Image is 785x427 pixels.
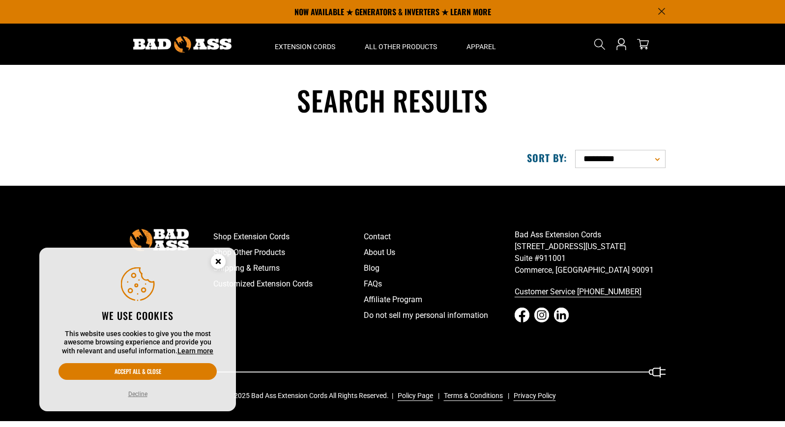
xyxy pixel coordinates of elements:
[133,36,232,53] img: Bad Ass Extension Cords
[125,389,150,399] button: Decline
[213,229,364,245] a: Shop Extension Cords
[213,245,364,260] a: Shop Other Products
[527,151,567,164] label: Sort by:
[260,24,350,65] summary: Extension Cords
[58,363,217,380] button: Accept all & close
[515,284,666,300] a: Customer Service [PHONE_NUMBER]
[466,42,496,51] span: Apparel
[364,308,515,323] a: Do not sell my personal information
[364,229,515,245] a: Contact
[440,391,503,401] a: Terms & Conditions
[515,229,666,276] p: Bad Ass Extension Cords [STREET_ADDRESS][US_STATE] Suite #911001 Commerce, [GEOGRAPHIC_DATA] 90091
[364,260,515,276] a: Blog
[39,248,236,412] aside: Cookie Consent
[394,391,433,401] a: Policy Page
[213,276,364,292] a: Customized Extension Cords
[365,42,437,51] span: All Other Products
[213,260,364,276] a: Shipping & Returns
[592,36,608,52] summary: Search
[120,83,666,118] h1: Search results
[275,42,335,51] span: Extension Cords
[452,24,511,65] summary: Apparel
[510,391,556,401] a: Privacy Policy
[350,24,452,65] summary: All Other Products
[364,292,515,308] a: Affiliate Program
[364,245,515,260] a: About Us
[58,330,217,356] p: This website uses cookies to give you the most awesome browsing experience and provide you with r...
[58,309,217,322] h2: We use cookies
[130,229,189,251] img: Bad Ass Extension Cords
[234,391,563,401] div: 2025 Bad Ass Extension Cords All Rights Reserved.
[364,276,515,292] a: FAQs
[177,347,213,355] a: Learn more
